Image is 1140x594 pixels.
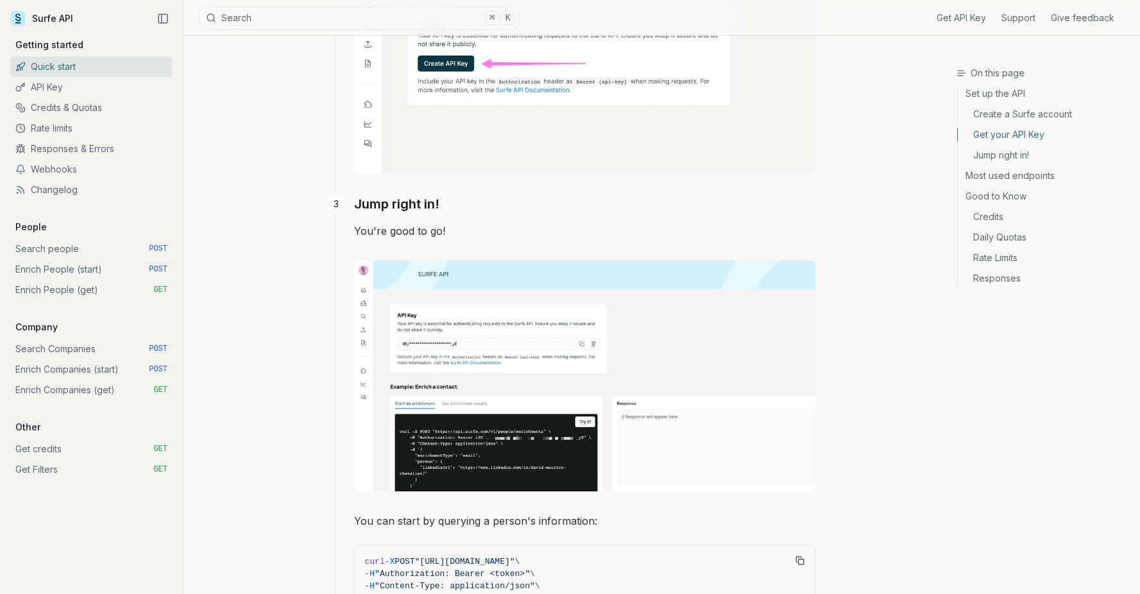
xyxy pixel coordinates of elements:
span: -H [365,569,375,579]
a: Enrich Companies (get) GET [10,380,173,400]
a: Set up the API [958,87,1130,104]
a: Search people POST [10,239,173,259]
a: Responses & Errors [10,139,173,159]
span: "Content-Type: application/json" [375,581,535,591]
a: API Key [10,77,173,98]
h3: On this page [957,67,1130,80]
a: Daily Quotas [958,227,1130,248]
a: Surfe API [10,9,73,28]
kbd: ⌘ [485,11,499,25]
a: Good to Know [958,186,1130,207]
a: Get API Key [937,12,986,24]
span: POST [149,244,167,254]
p: You're good to go! [354,222,815,240]
a: Rate Limits [958,248,1130,268]
a: Support [1001,12,1035,24]
span: "[URL][DOMAIN_NAME]" [415,557,515,566]
p: Other [10,421,46,434]
span: POST [149,344,167,354]
a: Credits & Quotas [10,98,173,118]
a: Changelog [10,180,173,200]
a: Jump right in! [354,194,439,214]
a: Enrich People (get) GET [10,280,173,300]
span: \ [530,569,535,579]
a: Quick start [10,56,173,77]
a: Enrich People (start) POST [10,259,173,280]
p: Getting started [10,38,89,51]
p: You can start by querying a person's information: [354,512,815,530]
span: \ [535,581,540,591]
span: GET [153,444,167,454]
span: GET [153,464,167,475]
span: -X [385,557,395,566]
span: curl [365,557,385,566]
span: GET [153,385,167,395]
span: -H [365,581,375,591]
kbd: K [501,11,515,25]
span: GET [153,285,167,295]
a: Most used endpoints [958,165,1130,186]
p: People [10,221,52,233]
a: Get credits GET [10,439,173,459]
button: Copy Text [790,551,810,570]
a: Enrich Companies (start) POST [10,359,173,380]
button: Search⌘K [199,6,520,30]
a: Webhooks [10,159,173,180]
span: "Authorization: Bearer <token>" [375,569,530,579]
span: POST [149,264,167,275]
span: \ [515,557,520,566]
a: Rate limits [10,118,173,139]
a: Responses [958,268,1130,285]
span: POST [149,364,167,375]
p: Company [10,321,63,334]
a: Get your API Key [958,124,1130,145]
button: Collapse Sidebar [153,9,173,28]
a: Get Filters GET [10,459,173,480]
span: POST [395,557,414,566]
a: Create a Surfe account [958,104,1130,124]
a: Credits [958,207,1130,227]
a: Give feedback [1051,12,1114,24]
a: Jump right in! [958,145,1130,165]
img: Image [354,260,815,491]
a: Search Companies POST [10,339,173,359]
